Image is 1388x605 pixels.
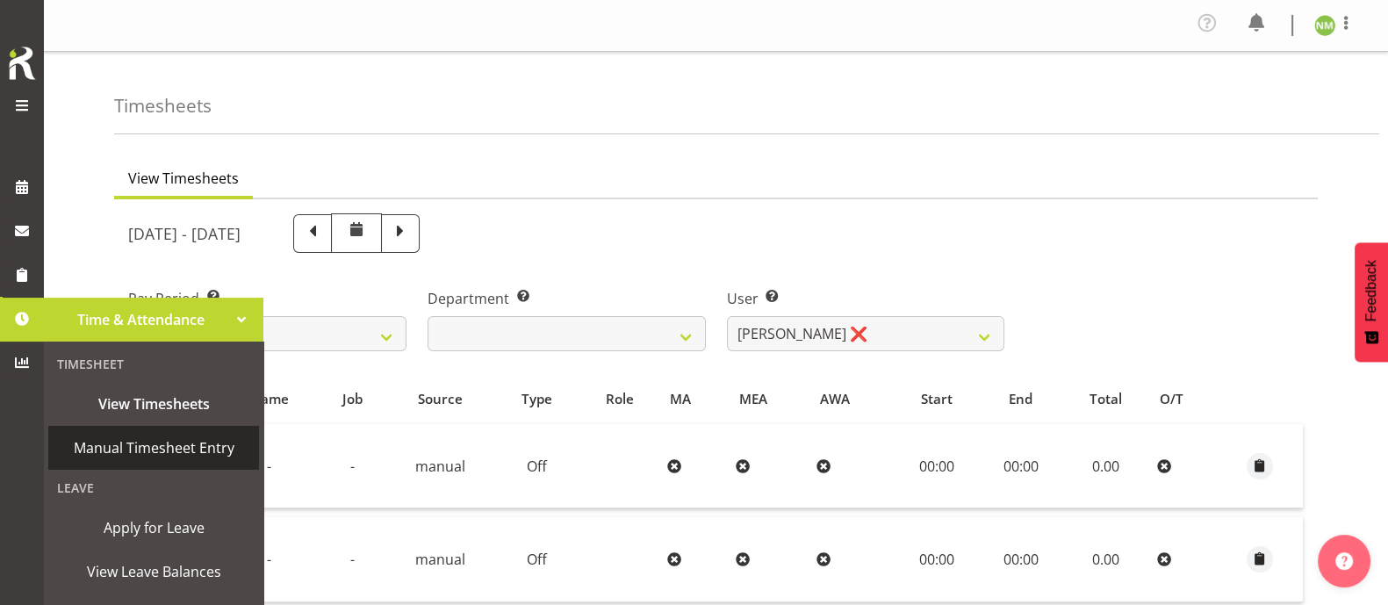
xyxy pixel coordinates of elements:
[820,389,883,409] div: AWA
[903,389,970,409] div: Start
[48,470,259,506] div: Leave
[350,457,355,476] span: -
[980,424,1062,508] td: 00:00
[230,389,308,409] div: Name
[48,550,259,594] a: View Leave Balances
[415,550,465,569] span: manual
[893,517,980,601] td: 00:00
[128,224,241,243] h5: [DATE] - [DATE]
[57,515,250,541] span: Apply for Leave
[350,550,355,569] span: -
[57,558,250,585] span: View Leave Balances
[48,426,259,470] a: Manual Timesheet Entry
[670,389,719,409] div: MA
[980,517,1062,601] td: 00:00
[328,389,376,409] div: Job
[396,389,485,409] div: Source
[128,168,239,189] span: View Timesheets
[44,298,263,342] a: Time & Attendance
[1363,260,1379,321] span: Feedback
[428,288,706,309] label: Department
[57,435,250,461] span: Manual Timesheet Entry
[128,288,406,309] label: Pay Period
[1062,424,1150,508] td: 0.00
[727,288,1005,309] label: User
[48,382,259,426] a: View Timesheets
[1314,15,1335,36] img: nelia-maiva11913.jpg
[505,389,570,409] div: Type
[267,550,271,569] span: -
[415,457,465,476] span: manual
[1355,242,1388,362] button: Feedback - Show survey
[1072,389,1140,409] div: Total
[114,96,212,116] h4: Timesheets
[1160,389,1213,409] div: O/T
[267,457,271,476] span: -
[989,389,1052,409] div: End
[893,424,980,508] td: 00:00
[1335,552,1353,570] img: help-xxl-2.png
[590,389,651,409] div: Role
[48,506,259,550] a: Apply for Leave
[48,346,259,382] div: Timesheet
[739,389,800,409] div: MEA
[53,306,228,333] span: Time & Attendance
[494,424,579,508] td: Off
[1062,517,1150,601] td: 0.00
[494,517,579,601] td: Off
[57,391,250,417] span: View Timesheets
[4,44,40,83] img: Rosterit icon logo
